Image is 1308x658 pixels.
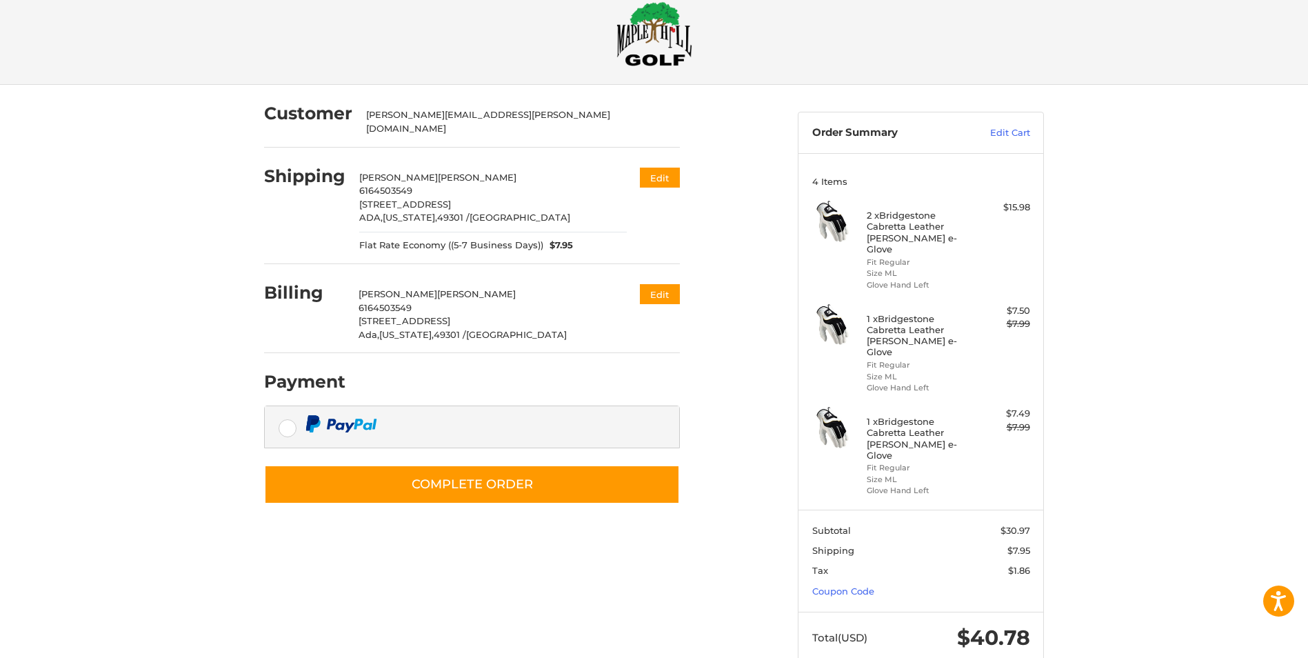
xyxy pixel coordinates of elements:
span: [PERSON_NAME] [359,288,437,299]
span: [GEOGRAPHIC_DATA] [470,212,570,223]
span: Flat Rate Economy ((5-7 Business Days)) [359,239,543,252]
span: $7.95 [1007,545,1030,556]
span: 49301 / [437,212,470,223]
button: Complete order [264,465,680,504]
span: ADA, [359,212,383,223]
span: [US_STATE], [383,212,437,223]
span: $40.78 [957,625,1030,650]
h3: Order Summary [812,126,960,140]
li: Fit Regular [867,359,972,371]
span: $1.86 [1008,565,1030,576]
li: Size ML [867,268,972,279]
li: Fit Regular [867,257,972,268]
button: Edit [640,168,680,188]
h4: 2 x Bridgestone Cabretta Leather [PERSON_NAME] e-Glove [867,210,972,255]
li: Size ML [867,371,972,383]
span: Total (USD) [812,631,867,644]
h2: Customer [264,103,352,124]
li: Fit Regular [867,462,972,474]
div: $7.99 [976,317,1030,331]
span: Shipping [812,545,854,556]
span: Ada, [359,329,379,340]
div: $7.99 [976,421,1030,435]
li: Glove Hand Left [867,485,972,497]
span: [PERSON_NAME] [437,288,516,299]
li: Glove Hand Left [867,382,972,394]
h4: 1 x Bridgestone Cabretta Leather [PERSON_NAME] e-Glove [867,416,972,461]
div: $7.49 [976,407,1030,421]
span: [PERSON_NAME] [438,172,516,183]
div: [PERSON_NAME][EMAIL_ADDRESS][PERSON_NAME][DOMAIN_NAME] [366,108,667,135]
span: $30.97 [1000,525,1030,536]
span: [PERSON_NAME] [359,172,438,183]
span: [US_STATE], [379,329,434,340]
img: PayPal icon [305,415,377,432]
h2: Shipping [264,166,345,187]
span: $7.95 [543,239,574,252]
h2: Payment [264,371,345,392]
span: [STREET_ADDRESS] [359,315,450,326]
li: Size ML [867,474,972,486]
li: Glove Hand Left [867,279,972,291]
span: [STREET_ADDRESS] [359,199,451,210]
a: Edit Cart [960,126,1030,140]
h2: Billing [264,282,345,303]
div: $7.50 [976,304,1030,318]
div: $15.98 [976,201,1030,215]
img: Maple Hill Golf [616,1,692,66]
span: Subtotal [812,525,851,536]
span: 49301 / [434,329,466,340]
span: 6164503549 [359,185,412,196]
button: Edit [640,284,680,304]
span: Tax [812,565,828,576]
h3: 4 Items [812,176,1030,187]
h4: 1 x Bridgestone Cabretta Leather [PERSON_NAME] e-Glove [867,313,972,358]
span: [GEOGRAPHIC_DATA] [466,329,567,340]
a: Coupon Code [812,586,874,597]
span: 6164503549 [359,302,412,313]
